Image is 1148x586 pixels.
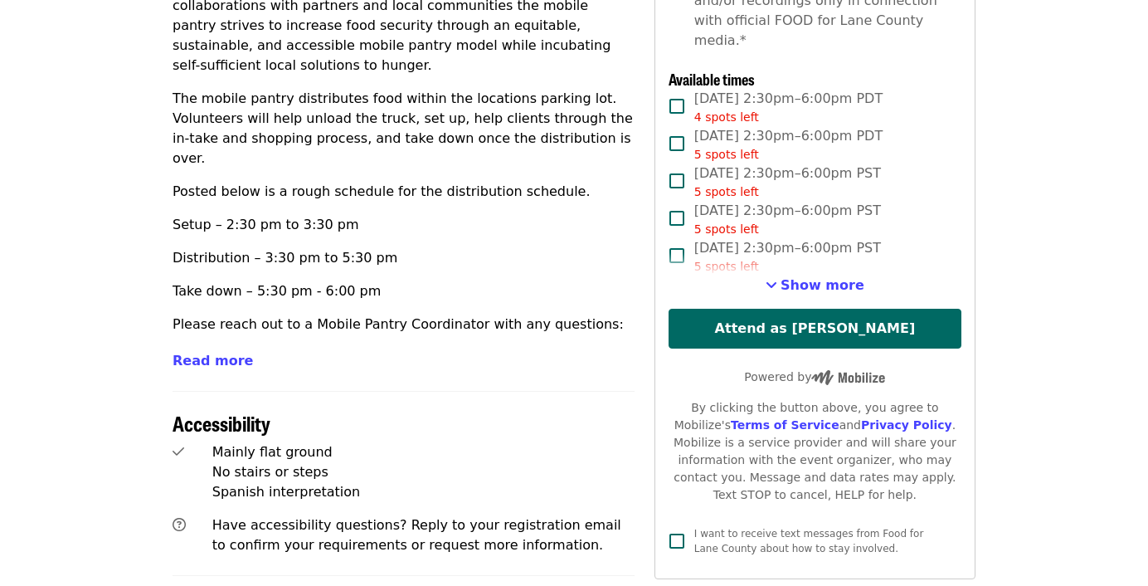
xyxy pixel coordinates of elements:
[173,351,253,371] button: Read more
[173,517,186,533] i: question-circle icon
[173,348,635,388] p: [PERSON_NAME] (she/they/elle) Bilingual Mobile Pantry Coordinator - [EMAIL_ADDRESS][DOMAIN_NAME]
[694,89,883,126] span: [DATE] 2:30pm–6:00pm PDT
[744,370,885,383] span: Powered by
[669,309,961,349] button: Attend as [PERSON_NAME]
[173,248,635,268] p: Distribution – 3:30 pm to 5:30 pm
[694,528,924,554] span: I want to receive text messages from Food for Lane County about how to stay involved.
[173,182,635,202] p: Posted below is a rough schedule for the distribution schedule.
[669,399,961,504] div: By clicking the button above, you agree to Mobilize's and . Mobilize is a service provider and wi...
[173,353,253,369] span: Read more
[694,126,883,164] span: [DATE] 2:30pm–6:00pm PDT
[694,148,759,161] span: 5 spots left
[694,201,881,238] span: [DATE] 2:30pm–6:00pm PST
[173,215,635,235] p: Setup – 2:30 pm to 3:30 pm
[861,418,952,432] a: Privacy Policy
[694,238,881,276] span: [DATE] 2:30pm–6:00pm PST
[212,482,635,502] div: Spanish interpretation
[731,418,839,432] a: Terms of Service
[173,408,270,437] span: Accessibility
[173,315,635,335] p: Please reach out to a Mobile Pantry Coordinator with any questions:
[694,164,881,201] span: [DATE] 2:30pm–6:00pm PST
[173,444,184,460] i: check icon
[173,281,635,301] p: Take down – 5:30 pm - 6:00 pm
[173,89,635,168] p: The mobile pantry distributes food within the locations parking lot. Volunteers will help unload ...
[781,277,864,293] span: Show more
[694,110,759,124] span: 4 spots left
[694,260,759,273] span: 5 spots left
[212,462,635,482] div: No stairs or steps
[212,517,621,553] span: Have accessibility questions? Reply to your registration email to confirm your requirements or re...
[694,222,759,236] span: 5 spots left
[694,185,759,198] span: 5 spots left
[212,442,635,462] div: Mainly flat ground
[766,276,864,295] button: See more timeslots
[811,370,885,385] img: Powered by Mobilize
[669,68,755,90] span: Available times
